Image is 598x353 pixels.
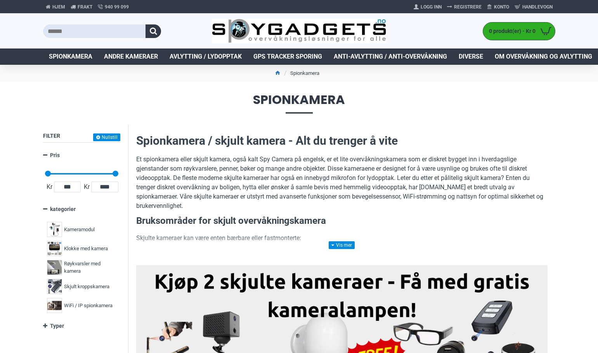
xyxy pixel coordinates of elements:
[459,52,483,61] span: Diverse
[49,52,92,61] span: Spionkamera
[411,1,444,13] a: Logg Inn
[512,1,555,13] a: Handlevogn
[248,48,328,65] a: GPS Tracker Sporing
[43,48,98,65] a: Spionkamera
[105,3,129,10] span: 940 99 099
[136,215,548,228] h3: Bruksområder for skjult overvåkningskamera
[52,3,65,10] span: Hjem
[136,133,548,149] h2: Spionkamera / skjult kamera - Alt du trenger å vite
[421,3,442,10] span: Logg Inn
[45,182,54,192] span: Kr
[444,1,484,13] a: Registrere
[43,202,120,216] a: kategorier
[522,3,553,10] span: Handlevogn
[484,1,512,13] a: Konto
[495,52,592,61] span: Om overvåkning og avlytting
[47,222,62,237] img: Kameramodul
[93,133,120,141] button: Nullstill
[152,247,222,255] strong: Bærbare spionkameraer:
[47,260,62,275] img: Røykvarsler med kamera
[64,226,95,234] span: Kameramodul
[489,48,598,65] a: Om overvåkning og avlytting
[64,245,108,253] span: Klokke med kamera
[43,149,120,162] a: Pris
[152,247,548,265] li: Disse kan tas med overalt og brukes til skjult filming i situasjoner der diskresjon er nødvendig ...
[328,48,453,65] a: Anti-avlytting / Anti-overvåkning
[98,48,164,65] a: Andre kameraer
[136,234,548,243] p: Skjulte kameraer kan være enten bærbare eller fastmonterte:
[104,52,158,61] span: Andre kameraer
[164,48,248,65] a: Avlytting / Lydopptak
[212,19,386,44] img: SpyGadgets.no
[64,260,114,275] span: Røykvarsler med kamera
[43,133,60,139] span: Filter
[136,155,548,211] p: Et spionkamera eller skjult kamera, også kalt Spy Camera på engelsk, er et lite overvåkningskamer...
[170,52,242,61] span: Avlytting / Lydopptak
[454,3,482,10] span: Registrere
[494,3,509,10] span: Konto
[43,93,555,113] span: Spionkamera
[253,52,322,61] span: GPS Tracker Sporing
[453,48,489,65] a: Diverse
[78,3,92,10] span: Frakt
[334,52,447,61] span: Anti-avlytting / Anti-overvåkning
[483,22,555,40] a: 0 produkt(er) - Kr 0
[82,182,91,192] span: Kr
[483,27,537,35] span: 0 produkt(er) - Kr 0
[47,241,62,256] img: Klokke med kamera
